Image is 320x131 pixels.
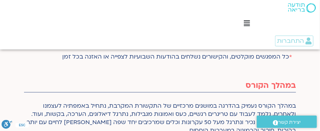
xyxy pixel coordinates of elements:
[28,53,292,61] p: כל המפגשים מוקלטים, והקישורים נשלחים בהודעות השבועיות לצפייה או האזנה בכל זמן
[275,36,313,46] a: התחברות
[288,3,316,13] img: תודעה בריאה
[277,37,304,44] span: התחברות
[257,116,317,128] a: יצירת קשר
[24,81,296,90] h2: במהלך הקורס
[278,118,301,127] span: יצירת קשר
